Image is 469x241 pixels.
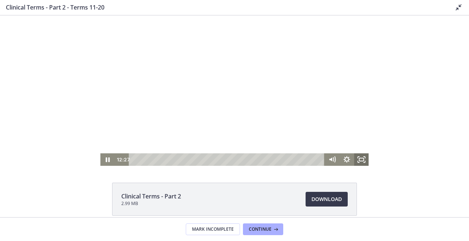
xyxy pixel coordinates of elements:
[192,226,234,232] span: Mark Incomplete
[249,226,272,232] span: Continue
[354,138,369,150] button: Fullscreen
[134,138,321,150] div: Playbar
[306,192,348,207] a: Download
[6,3,443,12] h3: Clinical Terms - Part 2 - Terms 11-20
[339,138,354,150] button: Show settings menu
[186,223,240,235] button: Mark Incomplete
[100,138,115,150] button: Pause
[121,201,181,207] span: 2.99 MB
[121,192,181,201] span: Clinical Terms - Part 2
[311,195,342,204] span: Download
[243,223,283,235] button: Continue
[325,138,339,150] button: Mute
